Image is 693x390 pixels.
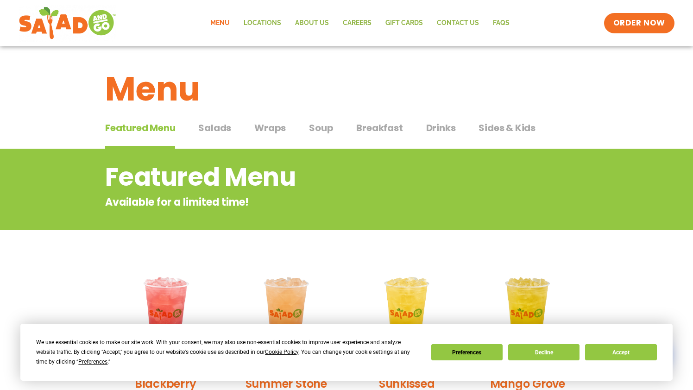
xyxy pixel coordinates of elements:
a: GIFT CARDS [378,13,430,34]
span: Wraps [254,121,286,135]
span: Featured Menu [105,121,175,135]
button: Decline [508,344,580,360]
span: Soup [309,121,333,135]
h2: Featured Menu [105,158,513,196]
span: Drinks [426,121,456,135]
span: Breakfast [356,121,403,135]
img: Product photo for Sunkissed Yuzu Lemonade [353,262,460,369]
a: About Us [288,13,336,34]
a: Menu [203,13,237,34]
button: Accept [585,344,656,360]
span: Cookie Policy [265,349,298,355]
h1: Menu [105,64,588,114]
img: Product photo for Blackberry Bramble Lemonade [112,262,219,369]
img: Product photo for Summer Stone Fruit Lemonade [233,262,340,369]
a: Contact Us [430,13,486,34]
div: Cookie Consent Prompt [20,324,673,381]
span: ORDER NOW [613,18,665,29]
div: Tabbed content [105,118,588,149]
img: Product photo for Mango Grove Lemonade [474,262,581,369]
a: FAQs [486,13,517,34]
div: We use essential cookies to make our site work. With your consent, we may also use non-essential ... [36,338,420,367]
a: Careers [336,13,378,34]
nav: Menu [203,13,517,34]
span: Sides & Kids [479,121,535,135]
a: Locations [237,13,288,34]
a: ORDER NOW [604,13,674,33]
button: Preferences [431,344,503,360]
img: new-SAG-logo-768×292 [19,5,116,42]
span: Preferences [78,359,107,365]
span: Salads [198,121,231,135]
p: Available for a limited time! [105,195,513,210]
